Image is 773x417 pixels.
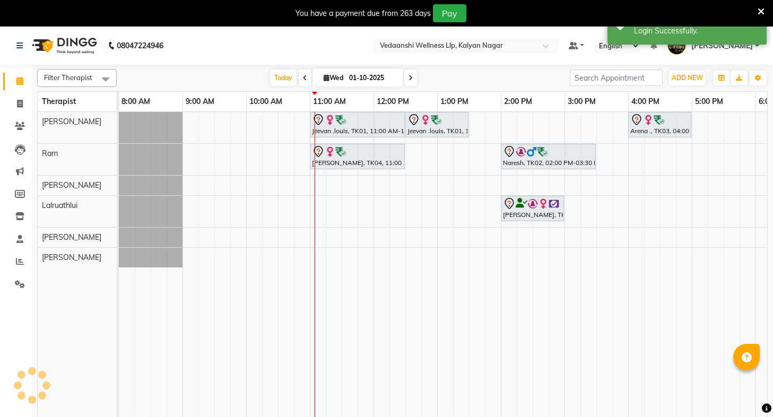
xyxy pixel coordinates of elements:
[438,94,471,109] a: 1:00 PM
[42,117,101,126] span: [PERSON_NAME]
[42,253,101,262] span: [PERSON_NAME]
[27,31,100,60] img: logo
[183,94,217,109] a: 9:00 AM
[346,70,399,86] input: 2025-10-01
[629,114,690,136] div: Arena ., TK03, 04:00 PM-05:00 PM, Swedish Massage with Wintergreen, Bayleaf & Clove 60 Min
[634,25,759,37] div: Login Successfully.
[374,94,412,109] a: 12:00 PM
[42,97,76,106] span: Therapist
[247,94,285,109] a: 10:00 AM
[565,94,598,109] a: 3:00 PM
[44,73,92,82] span: Filter Therapist
[310,94,349,109] a: 11:00 AM
[296,8,431,19] div: You have a payment due from 263 days
[502,197,563,220] div: [PERSON_NAME], TK05, 02:00 PM-03:00 PM, Member Plan 60 Min
[117,31,163,60] b: 08047224946
[311,145,404,168] div: [PERSON_NAME], TK04, 11:00 AM-12:30 PM, Member Plan 90 Min
[672,74,703,82] span: ADD NEW
[42,232,101,242] span: [PERSON_NAME]
[667,36,686,55] img: Nitesh Pise
[501,94,535,109] a: 2:00 PM
[311,114,404,136] div: Jeevan .louis, TK01, 11:00 AM-12:30 PM, Swedish Massage with Wintergreen, Bayleaf & Clove 90 Min
[502,145,595,168] div: Naresh, TK02, 02:00 PM-03:30 PM, Member Plan 90 Min
[270,69,297,86] span: Today
[119,94,153,109] a: 8:00 AM
[629,94,662,109] a: 4:00 PM
[42,201,77,210] span: Lalruathlui
[691,40,753,51] span: [PERSON_NAME]
[570,69,663,86] input: Search Appointment
[433,4,466,22] button: Pay
[42,149,58,158] span: Ram
[42,180,101,190] span: [PERSON_NAME]
[692,94,726,109] a: 5:00 PM
[321,74,346,82] span: Wed
[669,71,706,85] button: ADD NEW
[406,114,467,136] div: Jeevan .louis, TK01, 12:30 PM-01:30 PM, Lightening Facial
